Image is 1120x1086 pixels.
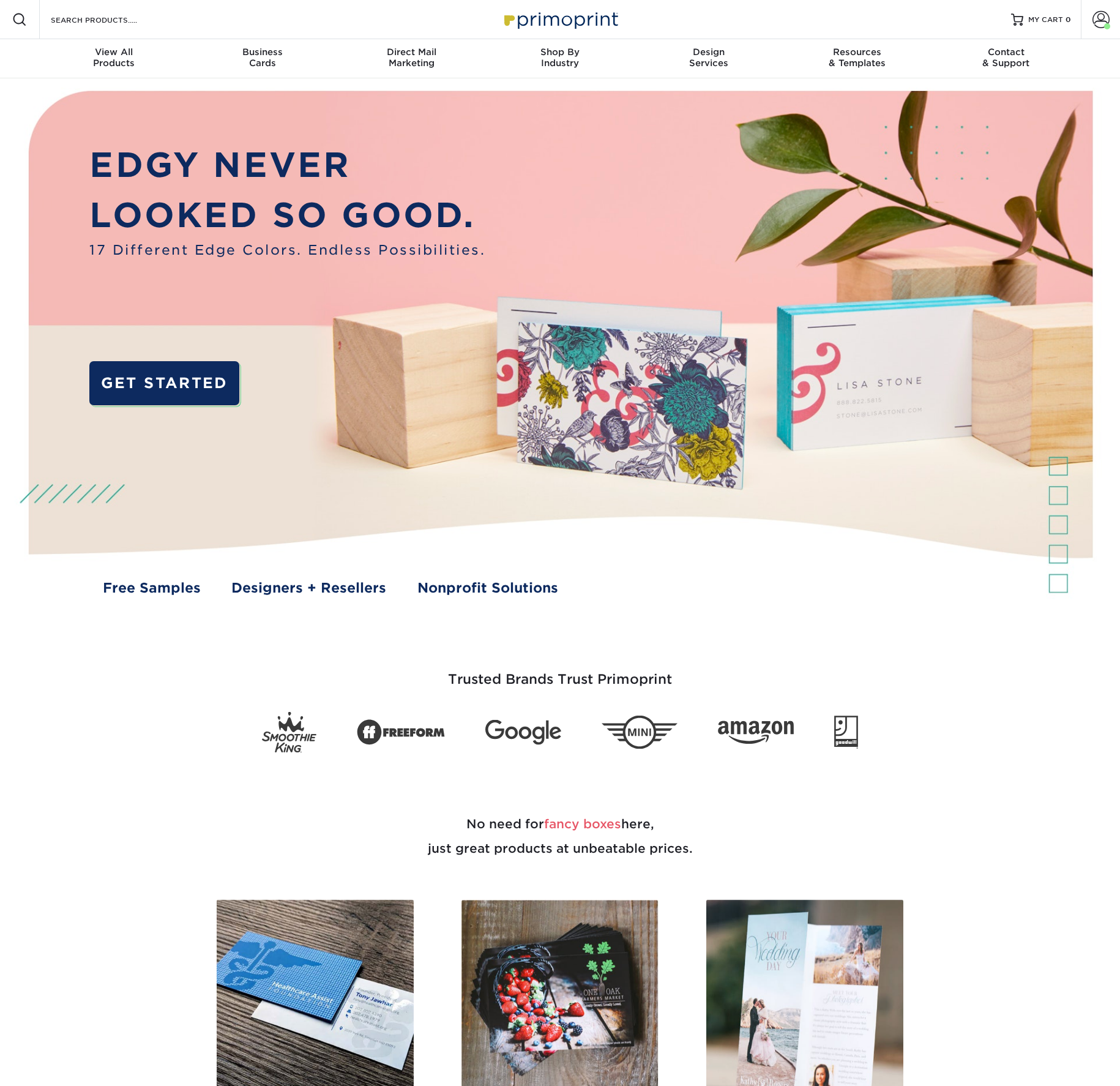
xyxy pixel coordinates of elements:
[1066,15,1071,24] span: 0
[783,47,931,58] span: Resources
[337,39,486,78] a: Direct MailMarketing
[544,817,621,831] span: fancy boxes
[783,39,931,78] a: Resources& Templates
[40,47,189,58] span: View All
[486,39,635,78] a: Shop ByIndustry
[931,47,1080,58] span: Contact
[202,782,918,890] h2: No need for here, just great products at unbeatable prices.
[262,712,316,753] img: Smoothie King
[103,578,201,598] a: Free Samples
[202,642,918,702] h3: Trusted Brands Trust Primoprint
[485,720,561,745] img: Google
[634,39,783,78] a: DesignServices
[1028,15,1063,25] span: MY CART
[931,39,1080,78] a: Contact& Support
[486,47,635,58] span: Shop By
[189,39,337,78] a: BusinessCards
[40,47,189,69] div: Products
[50,12,169,27] input: SEARCH PRODUCTS.....
[602,716,678,749] img: Mini
[89,190,485,240] p: LOOKED SO GOOD.
[634,47,783,58] span: Design
[189,47,337,69] div: Cards
[337,47,486,69] div: Marketing
[337,47,486,58] span: Direct Mail
[499,6,621,32] img: Primoprint
[834,716,858,749] img: Goodwill
[40,39,189,78] a: View AllProducts
[417,578,558,598] a: Nonprofit Solutions
[931,47,1080,69] div: & Support
[231,578,386,598] a: Designers + Resellers
[634,47,783,69] div: Services
[89,361,239,405] a: GET STARTED
[89,140,485,190] p: EDGY NEVER
[486,47,635,69] div: Industry
[189,47,337,58] span: Business
[718,721,794,744] img: Amazon
[783,47,931,69] div: & Templates
[89,240,485,260] span: 17 Different Edge Colors. Endless Possibilities.
[357,713,445,752] img: Freeform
